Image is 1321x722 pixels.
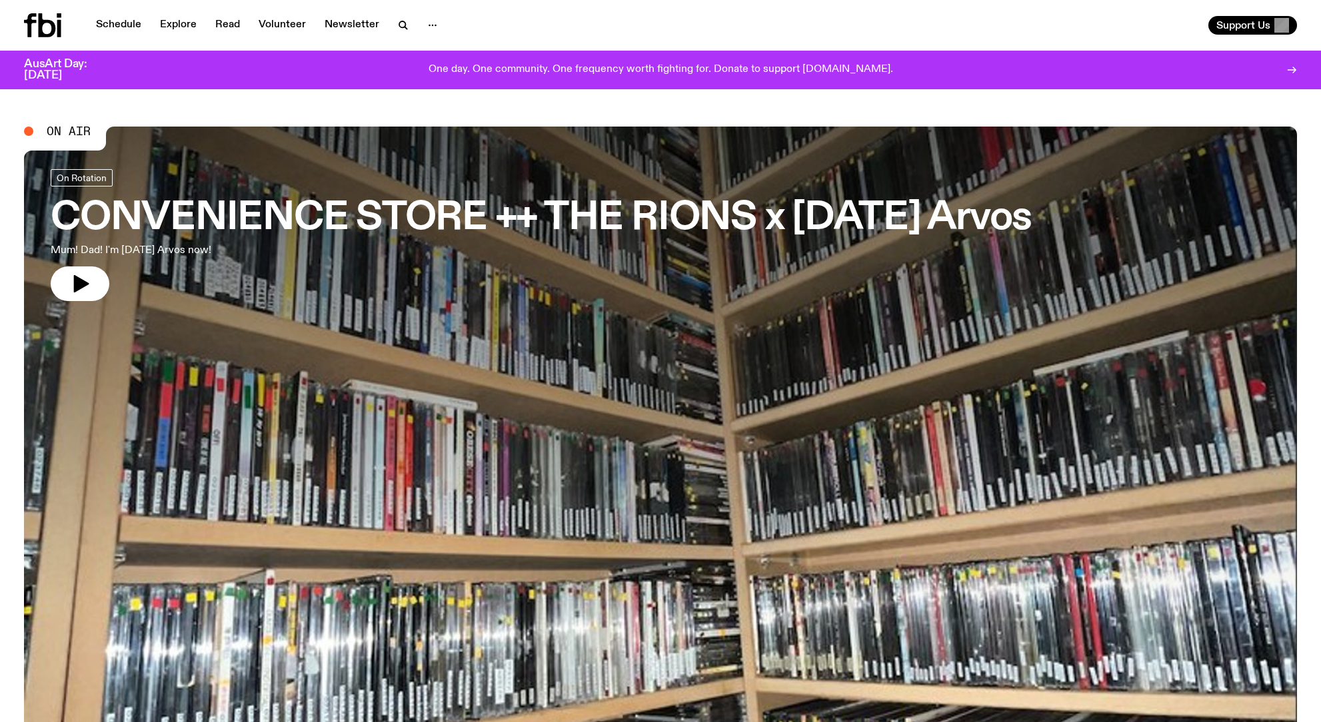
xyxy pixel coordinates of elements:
h3: AusArt Day: [DATE] [24,59,109,81]
span: Support Us [1216,19,1270,31]
span: On Rotation [57,173,107,182]
a: Read [207,16,248,35]
a: Newsletter [317,16,387,35]
button: Support Us [1208,16,1297,35]
a: On Rotation [51,169,113,186]
span: On Air [47,125,91,137]
a: Explore [152,16,205,35]
a: Schedule [88,16,149,35]
h3: CONVENIENCE STORE ++ THE RIONS x [DATE] Arvos [51,200,1032,237]
p: Mum! Dad! I'm [DATE] Arvos now! [51,242,392,258]
a: Volunteer [251,16,314,35]
p: One day. One community. One frequency worth fighting for. Donate to support [DOMAIN_NAME]. [429,64,893,76]
a: CONVENIENCE STORE ++ THE RIONS x [DATE] ArvosMum! Dad! I'm [DATE] Arvos now! [51,169,1032,301]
